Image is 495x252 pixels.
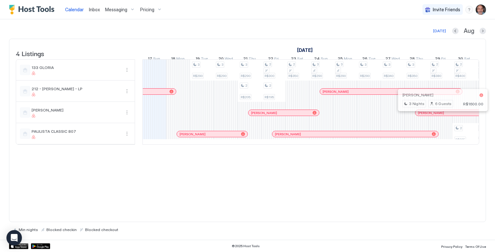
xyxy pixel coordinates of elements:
span: 3 [412,63,414,67]
span: 23 [291,56,296,63]
button: Next month [480,28,486,34]
span: 6 Guests [435,101,451,107]
span: 212 - [PERSON_NAME] - LP [32,86,121,91]
div: Google Play Store [31,243,50,249]
span: Sat [297,56,303,63]
span: R$290 [336,74,346,78]
div: menu [465,6,473,14]
span: 4 Listings [16,48,44,58]
span: Mon [176,56,185,63]
span: Tue [201,56,208,63]
a: August 26, 2025 [361,55,377,64]
a: August 24, 2025 [313,55,329,64]
span: Inbox [89,7,100,12]
span: 28 [410,56,415,63]
span: 2 [293,62,295,66]
button: Previous month [452,28,459,34]
a: Privacy Policy [441,243,462,249]
span: Sun [153,56,160,63]
span: Blocked checkout [85,227,118,232]
span: 2 [269,83,271,88]
a: August 29, 2025 [433,55,447,64]
span: 19 [196,56,200,63]
a: Host Tools Logo [9,5,57,15]
span: Aug [464,27,474,35]
span: R$400 [455,74,465,78]
div: menu [123,66,131,74]
a: August 2, 2025 [296,45,314,55]
span: 21 [243,56,247,63]
a: August 18, 2025 [170,55,186,64]
span: 2 [436,62,438,66]
span: R$195 [265,95,274,99]
span: 2 [460,126,462,130]
span: Thu [248,56,256,63]
span: [PERSON_NAME] [180,132,206,136]
a: Terms Of Use [465,243,486,249]
span: R$205 [241,95,250,99]
span: 24 [314,56,320,63]
button: [DATE] [432,27,447,35]
span: R$350 [408,74,417,78]
span: Mon [344,56,352,63]
button: More options [123,109,131,116]
span: Thu [416,56,423,63]
span: Invite Friends [433,7,460,13]
span: Wed [225,56,233,63]
span: 22 [268,56,273,63]
a: August 30, 2025 [456,55,472,64]
span: R$300 [265,74,274,78]
span: 3 Nights [409,101,424,107]
div: menu [123,130,131,138]
span: 2 [460,62,462,66]
span: Calendar [65,7,84,12]
a: August 17, 2025 [146,55,162,64]
a: August 19, 2025 [194,55,209,64]
span: [PERSON_NAME] [251,111,277,115]
span: © 2025 Host Tools [232,244,260,248]
span: Fri [441,56,446,63]
span: 30 [458,56,463,63]
div: User profile [476,5,486,15]
span: 18 [171,56,175,63]
span: Sat [464,56,470,63]
span: Sun [321,56,328,63]
a: August 28, 2025 [408,55,425,64]
a: August 25, 2025 [336,55,354,64]
button: More options [123,130,131,138]
button: More options [123,66,131,74]
span: 17 [148,56,152,63]
span: R$290 [193,74,203,78]
span: Messaging [105,7,127,13]
span: PAULISTA CLASSIC 807 [32,129,121,134]
a: August 27, 2025 [384,55,402,64]
span: [PERSON_NAME] [323,90,349,94]
span: 3 [198,63,199,67]
span: 3 [388,63,390,67]
span: R$290 [360,74,370,78]
span: 29 [435,56,440,63]
a: App Store [9,243,28,249]
span: R$380 [432,74,441,78]
span: R$290 [217,74,227,78]
span: [PERSON_NAME] [32,108,121,112]
a: Inbox [89,6,100,13]
div: [DATE] [433,28,446,34]
span: 3 [245,63,247,67]
span: 133 GLORIA [32,65,121,70]
div: Open Intercom Messenger [6,230,22,246]
span: Blocked checkin [46,227,77,232]
span: 25 [338,56,343,63]
span: R$290 [241,74,250,78]
a: August 20, 2025 [217,55,235,64]
button: More options [123,87,131,95]
span: R$290 [312,74,322,78]
span: 3 [364,63,366,67]
span: Fri [274,56,279,63]
div: menu [123,87,131,95]
span: R$235 [455,138,465,142]
span: 2 [245,83,247,88]
a: August 22, 2025 [267,55,280,64]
